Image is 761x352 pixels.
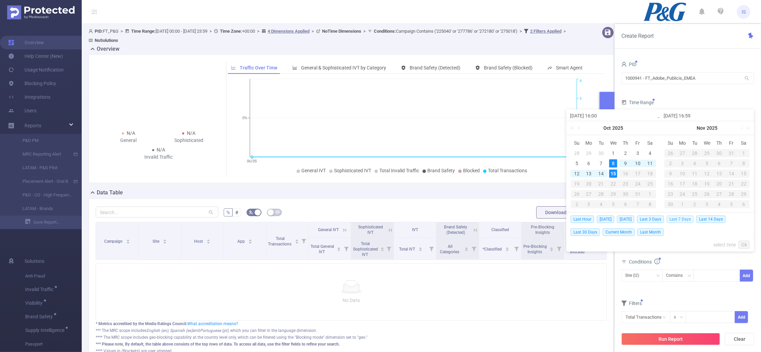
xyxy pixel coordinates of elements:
[701,190,713,198] div: 26
[632,190,644,198] div: 31
[713,138,725,148] th: Thu
[597,215,614,223] span: [DATE]
[666,270,687,281] div: Contains
[571,179,583,189] td: October 19, 2025
[595,200,607,208] div: 4
[595,190,607,198] div: 28
[95,38,118,43] b: No Solutions
[595,180,607,188] div: 21
[292,65,297,70] i: icon: bar-chart
[98,137,159,144] div: General
[207,29,214,34] span: >
[488,168,527,173] span: Total Transactions
[696,121,706,135] a: Nov
[379,168,419,173] span: Total Invalid Traffic
[595,148,607,158] td: September 30, 2025
[619,180,632,188] div: 23
[687,274,692,278] i: icon: down
[632,170,644,178] div: 17
[664,112,750,120] input: End date
[569,121,578,135] a: Last year (Control + left)
[89,29,568,43] span: FT_P&G [DATE] 00:00 - [DATE] 23:59 +00:00
[595,138,607,148] th: Tue
[725,169,738,179] td: November 14, 2025
[607,199,620,209] td: November 5, 2025
[536,206,585,219] button: Download PDF
[607,190,620,198] div: 29
[677,149,689,157] div: 27
[689,169,701,179] td: November 11, 2025
[571,189,583,199] td: October 26, 2025
[644,200,656,208] div: 8
[739,241,750,249] a: Ok
[571,148,583,158] td: September 28, 2025
[713,199,725,209] td: December 4, 2025
[361,29,368,34] span: >
[583,189,595,199] td: October 27, 2025
[725,333,754,345] button: Clear
[583,190,595,198] div: 27
[607,148,620,158] td: October 1, 2025
[518,29,524,34] span: >
[644,179,656,189] td: October 25, 2025
[187,321,238,326] a: What accreditation means?
[583,140,595,146] span: Mo
[25,301,45,305] span: Visibility
[701,180,713,188] div: 19
[713,238,736,251] a: select time
[607,138,620,148] th: Wed
[8,63,64,77] a: Usage Notification
[14,175,74,188] a: Placement Alert - Oral B
[740,270,753,282] button: Add
[713,179,725,189] td: November 20, 2025
[617,215,634,223] span: [DATE]
[14,147,74,161] a: MRC Reporting Alert
[644,170,656,178] div: 18
[701,149,713,157] div: 29
[595,158,607,169] td: October 7, 2025
[742,5,746,19] span: IS
[725,138,738,148] th: Fri
[25,328,67,333] span: Supply Intelligence
[689,190,701,198] div: 25
[583,200,595,208] div: 3
[595,179,607,189] td: October 21, 2025
[187,130,195,136] span: N/A
[677,138,689,148] th: Mon
[621,62,636,67] span: PID
[95,29,103,34] b: PID:
[129,154,189,161] div: Invalid Traffic
[8,90,50,104] a: Integrations
[713,190,725,198] div: 27
[664,169,677,179] td: November 9, 2025
[738,170,750,178] div: 15
[25,123,41,128] span: Reports
[725,180,738,188] div: 21
[677,200,689,208] div: 1
[664,159,677,167] div: 2
[664,138,677,148] th: Sun
[410,65,460,70] span: Brand Safety (Detected)
[664,190,677,198] div: 23
[738,121,744,135] a: Next month (PageDown)
[674,311,681,323] div: ≥
[571,200,583,208] div: 2
[706,121,718,135] a: 2025
[632,179,644,189] td: October 24, 2025
[607,200,620,208] div: 5
[585,170,593,178] div: 13
[701,148,713,158] td: October 29, 2025
[689,159,701,167] div: 4
[664,199,677,209] td: November 30, 2025
[8,49,63,63] a: Help Center (New)
[646,159,654,167] div: 11
[713,200,725,208] div: 4
[738,179,750,189] td: November 22, 2025
[619,170,632,178] div: 16
[738,189,750,199] td: November 29, 2025
[632,169,644,179] td: October 17, 2025
[619,189,632,199] td: October 30, 2025
[374,29,396,34] b: Conditions :
[576,121,583,135] a: Previous month (PageUp)
[664,189,677,199] td: November 23, 2025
